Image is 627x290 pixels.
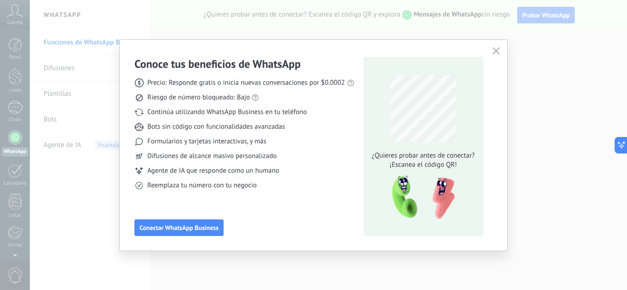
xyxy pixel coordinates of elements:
span: Difusiones de alcance masivo personalizado [147,152,277,161]
span: Conectar WhatsApp Business [140,224,218,231]
span: Agente de IA que responde como un humano [147,166,279,175]
span: Bots sin código con funcionalidades avanzadas [147,122,285,131]
span: Riesgo de número bloqueado: Bajo [147,93,250,102]
span: Precio: Responde gratis o inicia nuevas conversaciones por $0.0002 [147,78,345,88]
button: Conectar WhatsApp Business [134,219,224,236]
span: Continúa utilizando WhatsApp Business en tu teléfono [147,108,307,117]
h3: Conoce tus beneficios de WhatsApp [134,57,301,71]
span: Reemplaza tu número con tu negocio [147,181,257,190]
span: Formularios y tarjetas interactivas, y más [147,137,266,146]
img: qr-pic-1x.png [384,173,457,222]
span: ¡Escanea el código QR! [369,160,477,170]
span: ¿Quieres probar antes de conectar? [369,151,477,160]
